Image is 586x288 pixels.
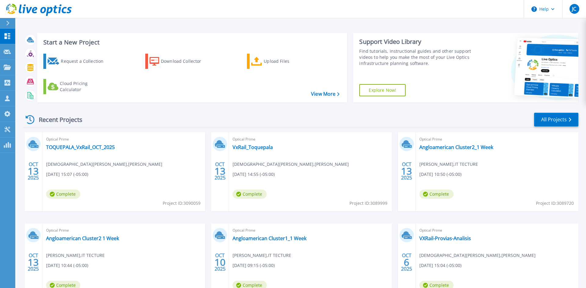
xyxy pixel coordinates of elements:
[27,160,39,182] div: OCT 2025
[215,169,226,174] span: 13
[61,55,110,67] div: Request a Collection
[264,55,313,67] div: Upload Files
[401,251,412,273] div: OCT 2025
[214,160,226,182] div: OCT 2025
[233,144,273,150] a: VxRail_Toquepala
[233,190,267,199] span: Complete
[46,144,115,150] a: TOQUEPALA_VxRail_OCT_2025
[419,136,575,143] span: Optical Prime
[60,80,109,93] div: Cloud Pricing Calculator
[401,160,412,182] div: OCT 2025
[311,91,339,97] a: View More
[419,171,461,178] span: [DATE] 10:50 (-05:00)
[24,112,91,127] div: Recent Projects
[46,171,88,178] span: [DATE] 15:07 (-05:00)
[419,190,454,199] span: Complete
[28,169,39,174] span: 13
[161,55,210,67] div: Download Collector
[46,190,80,199] span: Complete
[233,136,388,143] span: Optical Prime
[43,54,111,69] a: Request a Collection
[46,136,201,143] span: Optical Prime
[359,84,406,96] a: Explore Now!
[214,251,226,273] div: OCT 2025
[215,260,226,265] span: 10
[233,235,306,241] a: Angloamerican Cluster1_1 Week
[46,262,88,269] span: [DATE] 10:44 (-05:00)
[419,235,471,241] a: VXRail-Provias-Analisis
[46,235,119,241] a: Angloamerican Cluster2 1 Week
[43,39,339,46] h3: Start a New Project
[233,252,291,259] span: [PERSON_NAME] , IT TECTURE
[28,260,39,265] span: 13
[27,251,39,273] div: OCT 2025
[46,252,105,259] span: [PERSON_NAME] , IT TECTURE
[359,48,474,66] div: Find tutorials, instructional guides and other support videos to help you make the most of your L...
[536,200,574,207] span: Project ID: 3089720
[419,227,575,234] span: Optical Prime
[233,161,349,168] span: [DEMOGRAPHIC_DATA][PERSON_NAME] , [PERSON_NAME]
[419,262,461,269] span: [DATE] 15:04 (-05:00)
[145,54,213,69] a: Download Collector
[163,200,201,207] span: Project ID: 3090059
[233,227,388,234] span: Optical Prime
[43,79,111,94] a: Cloud Pricing Calculator
[46,161,162,168] span: [DEMOGRAPHIC_DATA][PERSON_NAME] , [PERSON_NAME]
[46,227,201,234] span: Optical Prime
[572,6,576,11] span: JC
[419,144,493,150] a: Angloamerican Cluster2_1 Week
[419,252,536,259] span: [DEMOGRAPHIC_DATA][PERSON_NAME] , [PERSON_NAME]
[247,54,315,69] a: Upload Files
[534,113,578,126] a: All Projects
[359,38,474,46] div: Support Video Library
[233,262,275,269] span: [DATE] 09:15 (-05:00)
[233,171,275,178] span: [DATE] 14:55 (-05:00)
[401,169,412,174] span: 13
[404,260,409,265] span: 6
[349,200,387,207] span: Project ID: 3089999
[419,161,478,168] span: [PERSON_NAME] , IT TECTURE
